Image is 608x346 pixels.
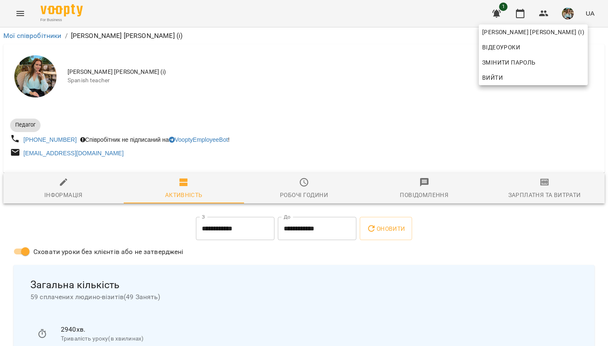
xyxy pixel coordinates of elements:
a: Відеоуроки [479,40,524,55]
button: Вийти [479,70,588,85]
span: Вийти [482,73,503,83]
span: [PERSON_NAME] [PERSON_NAME] (і) [482,27,584,37]
span: Змінити пароль [482,57,584,68]
a: [PERSON_NAME] [PERSON_NAME] (і) [479,24,588,40]
span: Відеоуроки [482,42,520,52]
a: Змінити пароль [479,55,588,70]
